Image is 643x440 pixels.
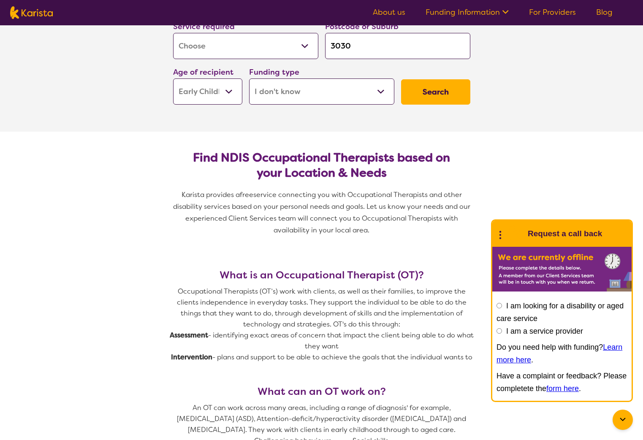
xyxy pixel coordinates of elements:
[496,370,627,395] p: Have a complaint or feedback? Please completete the .
[170,386,474,397] h3: What can an OT work on?
[506,327,583,335] label: I am a service provider
[10,6,53,19] img: Karista logo
[325,33,470,59] input: Type
[182,190,240,199] span: Karista provides a
[173,190,472,235] span: service connecting you with Occupational Therapists and other disability services based on your p...
[496,302,624,323] label: I am looking for a disability or aged care service
[249,67,299,77] label: Funding type
[173,22,235,32] label: Service required
[529,7,576,17] a: For Providers
[170,269,474,281] h3: What is an Occupational Therapist (OT)?
[496,341,627,366] p: Do you need help with funding? .
[173,67,233,77] label: Age of recipient
[170,352,474,363] p: - plans and support to be able to achieve the goals that the individual wants to
[170,331,208,340] strong: Assessment
[492,247,632,292] img: Karista offline chat form to request call back
[170,330,474,352] p: - identifying exact areas of concern that impact the client being able to do what they want
[596,7,613,17] a: Blog
[240,190,253,199] span: free
[426,7,509,17] a: Funding Information
[170,402,474,435] p: An OT can work across many areas, including a range of diagnosis' for example, [MEDICAL_DATA] (AS...
[401,79,470,105] button: Search
[325,22,399,32] label: Postcode or Suburb
[170,286,474,330] p: Occupational Therapists (OT’s) work with clients, as well as their families, to improve the clien...
[373,7,405,17] a: About us
[546,384,579,393] a: form here
[171,353,212,362] strong: Intervention
[528,227,602,240] h1: Request a call back
[180,150,464,181] h2: Find NDIS Occupational Therapists based on your Location & Needs
[506,225,523,242] img: Karista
